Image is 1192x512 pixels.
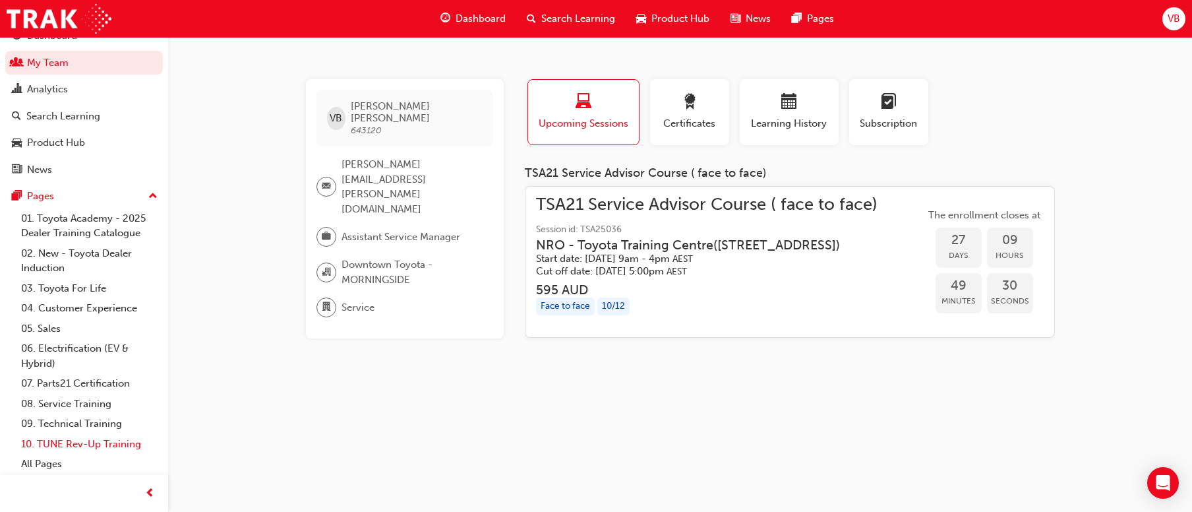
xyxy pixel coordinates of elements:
a: news-iconNews [720,5,781,32]
span: Service [342,300,374,315]
span: 27 [936,233,982,248]
span: The enrollment closes at [925,208,1044,223]
h5: Cut off date: [DATE] 5:00pm [536,265,856,278]
div: Product Hub [27,135,85,150]
a: 06. Electrification (EV & Hybrid) [16,338,163,373]
a: 09. Technical Training [16,414,163,434]
span: up-icon [148,188,158,205]
a: 05. Sales [16,319,163,339]
span: laptop-icon [576,94,591,112]
span: Australian Eastern Standard Time AEST [667,266,687,277]
span: Search Learning [541,11,615,26]
span: VB [330,111,342,126]
span: email-icon [322,178,331,195]
h3: NRO - Toyota Training Centre ( [STREET_ADDRESS] ) [536,238,856,253]
span: Hours [987,248,1033,263]
h3: 595 AUD [536,282,878,298]
span: Session id: TSA25036 [536,222,878,238]
span: department-icon [322,299,331,316]
span: Pages [807,11,834,26]
h5: Start date: [DATE] 9am - 4pm [536,253,856,265]
span: 30 [987,278,1033,294]
div: 10 / 12 [597,298,630,315]
a: All Pages [16,454,163,474]
button: Pages [5,184,163,208]
a: 10. TUNE Rev-Up Training [16,434,163,455]
a: Product Hub [5,131,163,155]
span: [PERSON_NAME] [PERSON_NAME] [351,100,482,124]
a: 08. Service Training [16,394,163,414]
button: Upcoming Sessions [527,79,640,145]
span: [PERSON_NAME][EMAIL_ADDRESS][PERSON_NAME][DOMAIN_NAME] [342,157,483,216]
span: news-icon [730,11,740,27]
span: Product Hub [651,11,709,26]
a: 01. Toyota Academy - 2025 Dealer Training Catalogue [16,208,163,243]
a: 04. Customer Experience [16,298,163,319]
button: Learning History [740,79,839,145]
span: Downtown Toyota - MORNINGSIDE [342,257,483,287]
span: 49 [936,278,982,294]
span: search-icon [527,11,536,27]
span: organisation-icon [322,264,331,281]
div: Search Learning [26,109,100,124]
a: pages-iconPages [781,5,845,32]
span: TSA21 Service Advisor Course ( face to face) [536,197,878,212]
span: pages-icon [12,191,22,203]
span: Upcoming Sessions [538,116,629,131]
a: guage-iconDashboard [430,5,516,32]
div: TSA21 Service Advisor Course ( face to face) [525,166,1055,181]
a: Search Learning [5,104,163,129]
a: 03. Toyota For Life [16,278,163,299]
button: Certificates [650,79,729,145]
a: 07. Parts21 Certification [16,373,163,394]
span: chart-icon [12,84,22,96]
span: news-icon [12,164,22,176]
span: Assistant Service Manager [342,230,460,245]
span: 643120 [351,125,382,136]
span: Seconds [987,294,1033,309]
a: Analytics [5,77,163,102]
span: search-icon [12,111,21,123]
button: VB [1162,7,1185,30]
a: search-iconSearch Learning [516,5,626,32]
span: pages-icon [792,11,802,27]
img: Trak [7,4,111,34]
span: 09 [987,233,1033,248]
a: My Team [5,51,163,75]
span: Dashboard [456,11,506,26]
span: Learning History [750,116,829,131]
div: Open Intercom Messenger [1147,467,1179,499]
span: car-icon [636,11,646,27]
div: Pages [27,189,54,204]
span: guage-icon [440,11,450,27]
div: Face to face [536,298,595,315]
span: briefcase-icon [322,228,331,245]
span: award-icon [682,94,698,112]
span: Australian Eastern Standard Time AEST [672,253,693,265]
span: News [746,11,771,26]
button: DashboardMy TeamAnalyticsSearch LearningProduct HubNews [5,21,163,184]
a: News [5,158,163,182]
span: prev-icon [145,486,155,502]
a: TSA21 Service Advisor Course ( face to face)Session id: TSA25036NRO - Toyota Training Centre([STR... [536,197,1044,327]
span: Minutes [936,294,982,309]
div: News [27,162,52,177]
span: calendar-icon [781,94,797,112]
span: car-icon [12,137,22,149]
span: VB [1168,11,1180,26]
span: Days [936,248,982,263]
span: learningplan-icon [881,94,897,112]
button: Subscription [849,79,928,145]
span: Subscription [859,116,918,131]
a: car-iconProduct Hub [626,5,720,32]
span: people-icon [12,57,22,69]
a: 02. New - Toyota Dealer Induction [16,243,163,278]
div: Analytics [27,82,68,97]
span: Certificates [660,116,719,131]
